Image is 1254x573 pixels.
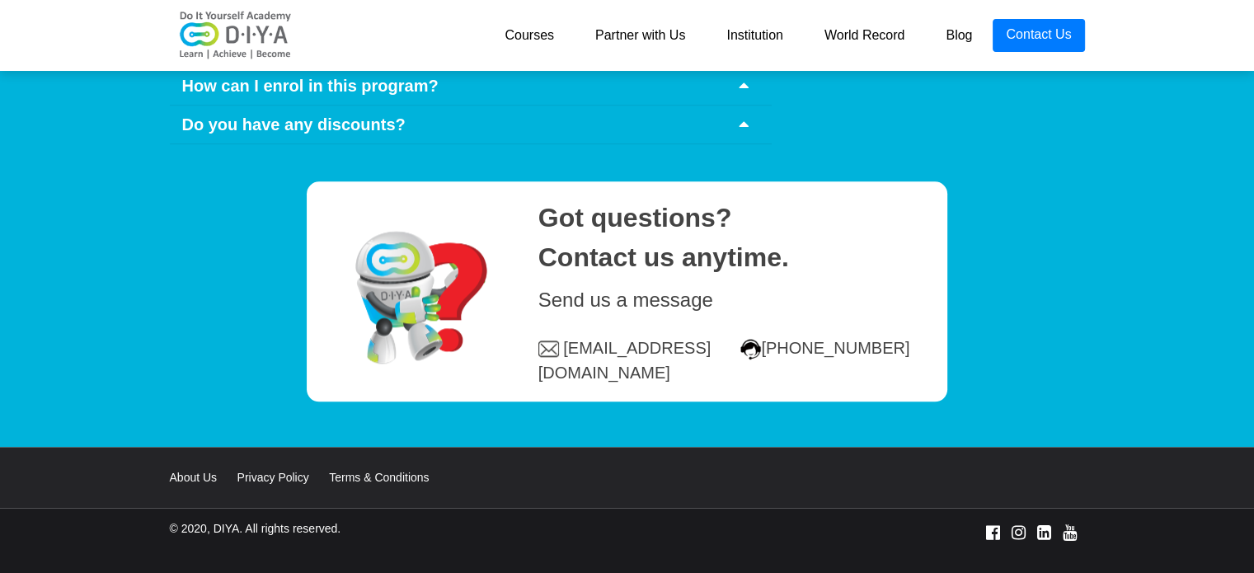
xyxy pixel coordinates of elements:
[728,336,931,385] div: [PHONE_NUMBER]
[804,19,926,52] a: World Record
[182,77,439,95] span: How can I enrol in this program?
[740,339,761,360] img: slide-17-icon2.png
[706,19,803,52] a: Institution
[993,19,1084,52] a: Contact Us
[237,471,326,484] a: Privacy Policy
[182,115,406,134] span: Do you have any discounts?
[575,19,706,52] a: Partner with Us
[336,202,514,380] img: Diya%20Mascot2-min.png
[484,19,575,52] a: Courses
[170,471,234,484] a: About Us
[925,19,993,52] a: Blog
[538,341,559,357] img: slide-17-icon1.png
[170,11,302,60] img: logo-v2.png
[157,520,784,545] div: © 2020, DIYA. All rights reserved.
[329,471,445,484] a: Terms & Conditions
[526,198,931,277] div: Got questions? Contact us anytime.
[538,339,712,382] a: [EMAIL_ADDRESS][DOMAIN_NAME]
[526,285,931,315] div: Send us a message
